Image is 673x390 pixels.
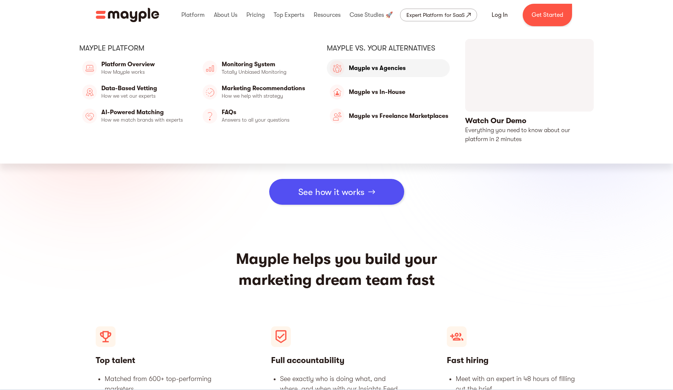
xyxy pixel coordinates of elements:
[483,6,517,24] a: Log In
[236,250,437,289] strong: Mayple helps you build your marketing dream team fast ‍
[96,8,159,22] a: home
[212,3,239,27] div: About Us
[96,8,159,22] img: Mayple logo
[269,179,404,205] a: See how it works
[79,43,311,53] div: Mayple platform
[312,3,342,27] div: Resources
[271,354,402,366] h4: Full accountability
[96,354,226,366] h4: Top talent
[179,3,206,27] div: Platform
[447,354,577,366] h4: Fast hiring
[406,10,465,19] div: Expert Platform for SaaS
[245,3,267,27] div: Pricing
[327,43,450,53] div: Mayple vs. Your Alternatives
[523,4,572,26] a: Get Started
[272,3,306,27] div: Top Experts
[465,39,594,144] a: open lightbox
[298,181,365,203] div: See how it works
[400,9,477,21] a: Expert Platform for SaaS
